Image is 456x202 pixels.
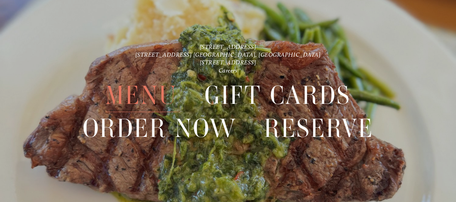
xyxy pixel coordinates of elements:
a: Order Now [83,112,237,145]
a: Reserve [264,112,374,145]
a: [STREET_ADDRESS] [GEOGRAPHIC_DATA], [GEOGRAPHIC_DATA] [135,51,321,58]
a: Careers [219,67,238,74]
a: [STREET_ADDRESS] [200,43,257,50]
a: Menu [105,79,177,112]
a: [STREET_ADDRESS] [200,59,257,66]
a: Gift Cards [205,79,351,112]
